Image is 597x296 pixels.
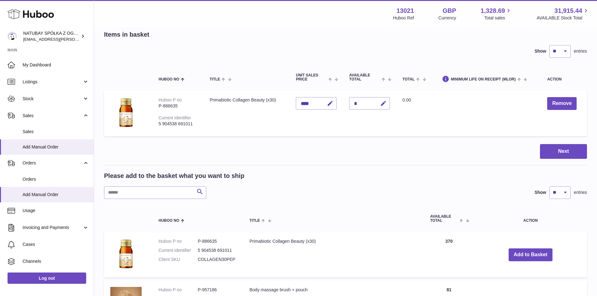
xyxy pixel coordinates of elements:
span: Total sales [484,15,512,21]
div: P-886635 [159,103,197,109]
span: 31,915.44 [554,7,582,15]
td: Primabiotic Collagen Beauty (x30) [203,91,290,136]
span: Add Manual Order [23,192,89,198]
span: Sales [23,113,82,119]
span: AVAILABLE Total [349,73,380,81]
strong: GBP [443,7,456,15]
dt: Huboo P no [159,287,198,293]
div: Current identifier [159,115,191,120]
dt: Current identifier [159,247,198,253]
span: 1,328.69 [481,7,505,15]
div: Huboo Ref [393,15,414,21]
span: Title [210,77,220,81]
dd: 5 904538 691011 [198,247,237,253]
a: Log out [8,273,86,284]
dd: P-886635 [198,238,237,244]
td: 370 [424,232,474,278]
span: Minimum Life On Receipt (MLOR) [451,77,516,81]
div: NATUBAY SPÓŁKA Z OGRANICZONĄ ODPOWIEDZIALNOŚCIĄ [23,30,80,42]
a: 1,328.69 Total sales [481,7,512,21]
button: Add to Basket [509,248,552,261]
dt: Huboo P no [159,238,198,244]
span: Total [402,77,415,81]
dd: P-957186 [198,287,237,293]
span: Listings [23,79,82,85]
a: 31,915.44 AVAILABLE Stock Total [537,7,589,21]
th: Action [474,208,587,229]
img: Primabiotic Collagen Beauty (x30) [110,97,142,128]
img: kacper.antkowski@natubay.pl [8,32,17,41]
div: 5 904538 691011 [159,121,197,127]
div: Currency [438,15,456,21]
td: Primabiotic Collagen Beauty (x30) [243,232,424,278]
span: Channels [23,258,89,264]
span: My Dashboard [23,62,89,68]
span: AVAILABLE Total [430,215,458,223]
h2: Items in basket [104,30,149,39]
span: Title [249,219,260,223]
span: entries [574,48,587,54]
span: Orders [23,160,82,166]
div: Huboo P no [159,97,182,102]
span: Invoicing and Payments [23,225,82,231]
span: Cases [23,241,89,247]
span: Huboo no [159,77,179,81]
h2: Please add to the basket what you want to ship [104,172,244,180]
span: Stock [23,96,82,102]
img: Primabiotic Collagen Beauty (x30) [110,238,142,270]
span: [EMAIL_ADDRESS][PERSON_NAME][DOMAIN_NAME] [23,37,126,42]
strong: 13021 [396,7,414,15]
span: Huboo no [159,219,179,223]
label: Show [535,48,546,54]
button: Next [540,144,587,159]
span: Sales [23,129,89,135]
span: Usage [23,208,89,214]
span: entries [574,190,587,195]
div: Action [547,77,581,81]
button: Remove [547,97,577,110]
span: Unit Sales Price [296,73,327,81]
dt: Client SKU [159,257,198,262]
span: Orders [23,176,89,182]
span: AVAILABLE Stock Total [537,15,589,21]
span: Add Manual Order [23,144,89,150]
span: 0.00 [402,97,411,102]
dd: COLLAGEN30PEP [198,257,237,262]
label: Show [535,190,546,195]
